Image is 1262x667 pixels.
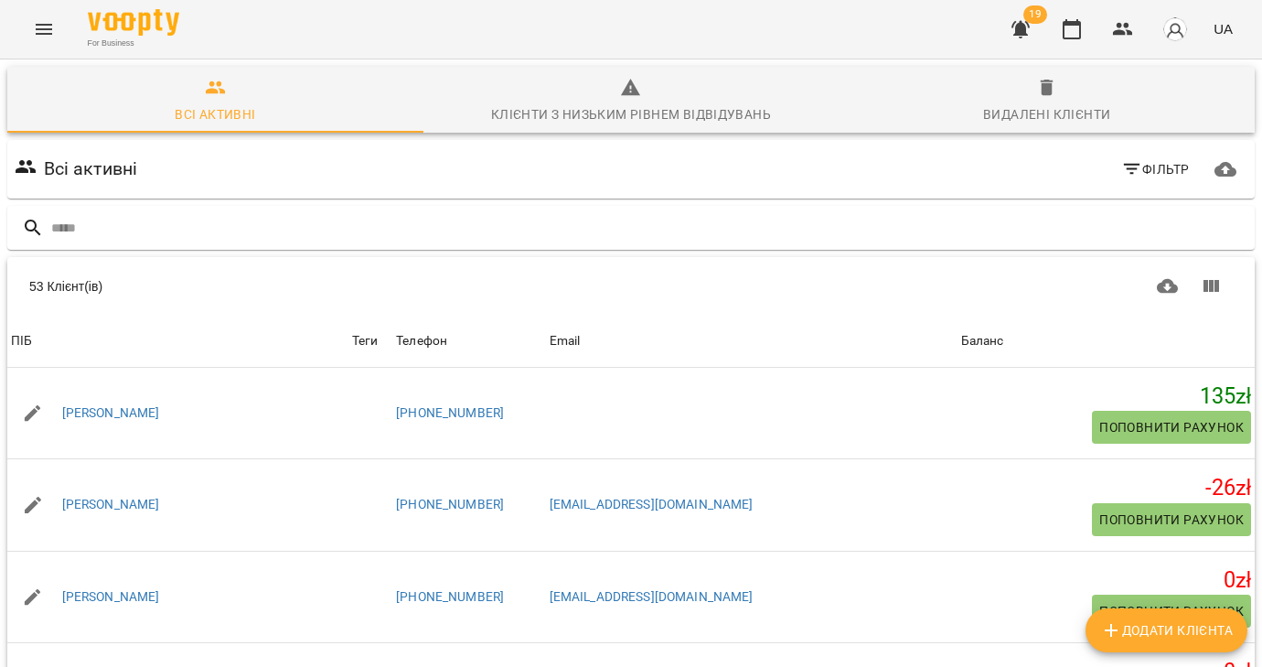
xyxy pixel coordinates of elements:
div: Table Toolbar [7,257,1255,316]
div: Клієнти з низьким рівнем відвідувань [491,103,771,125]
span: Додати клієнта [1100,619,1233,641]
span: Email [550,330,954,352]
button: UA [1206,12,1240,46]
span: Поповнити рахунок [1099,509,1244,531]
div: ПІБ [11,330,32,352]
div: 53 Клієнт(ів) [29,277,624,296]
img: Voopty Logo [88,9,179,36]
div: Телефон [396,330,447,352]
a: [PERSON_NAME] [62,404,160,423]
div: Видалені клієнти [983,103,1110,125]
span: Телефон [396,330,541,352]
h5: -26 zł [961,474,1251,502]
button: Фільтр [1114,153,1197,186]
a: [EMAIL_ADDRESS][DOMAIN_NAME] [550,589,754,604]
a: [EMAIL_ADDRESS][DOMAIN_NAME] [550,497,754,511]
button: Поповнити рахунок [1092,411,1251,444]
div: Всі активні [175,103,255,125]
div: Теги [352,330,390,352]
button: Поповнити рахунок [1092,595,1251,628]
button: Поповнити рахунок [1092,503,1251,536]
div: Email [550,330,581,352]
div: Sort [11,330,32,352]
button: Menu [22,7,66,51]
a: [PHONE_NUMBER] [396,589,504,604]
div: Баланс [961,330,1004,352]
div: Sort [550,330,581,352]
span: Фільтр [1121,158,1190,180]
a: [PERSON_NAME] [62,588,160,607]
span: Баланс [961,330,1251,352]
span: For Business [88,38,179,49]
a: [PERSON_NAME] [62,496,160,514]
a: [PHONE_NUMBER] [396,497,504,511]
img: avatar_s.png [1162,16,1188,42]
span: ПІБ [11,330,345,352]
span: Поповнити рахунок [1099,416,1244,438]
span: 19 [1023,5,1047,24]
h5: 135 zł [961,382,1251,411]
div: Sort [396,330,447,352]
button: Додати клієнта [1086,608,1247,652]
h6: Всі активні [44,155,138,183]
a: [PHONE_NUMBER] [396,405,504,420]
button: Завантажити CSV [1146,264,1190,308]
span: UA [1214,19,1233,38]
div: Sort [961,330,1004,352]
h5: 0 zł [961,566,1251,595]
button: Показати колонки [1189,264,1233,308]
span: Поповнити рахунок [1099,600,1244,622]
